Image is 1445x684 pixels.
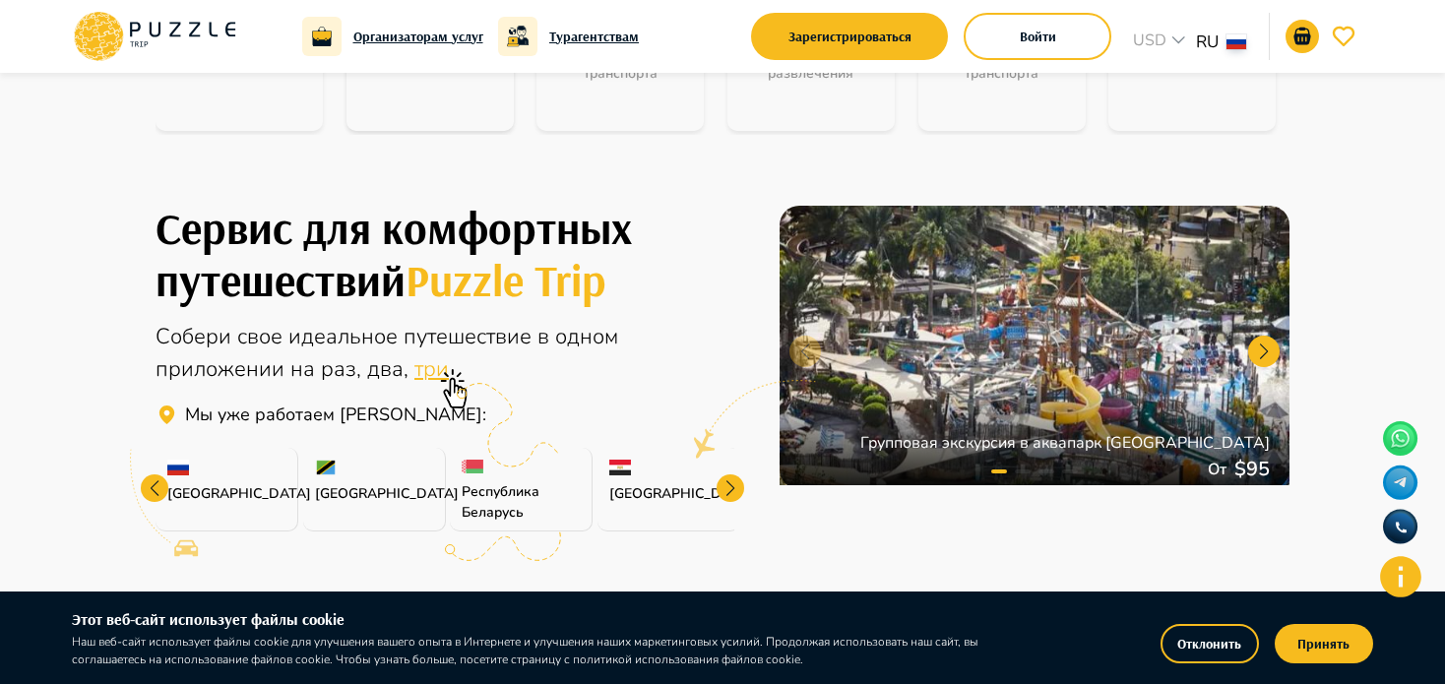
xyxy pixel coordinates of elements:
a: Турагентствам [549,26,639,47]
span: приложении [156,354,290,384]
h6: Этот веб-сайт использует файлы cookie [72,607,982,633]
p: Наш веб-сайт использует файлы cookie для улучшения вашего опыта в Интернете и улучшения наших мар... [72,633,982,668]
button: favorite [1327,20,1360,53]
button: Отклонить [1161,624,1259,663]
a: Организаторам услуг [353,26,483,47]
p: $ [1234,455,1246,484]
span: на [290,354,321,384]
p: Сервис для путешествий Puzzle Trip [185,402,486,428]
span: Собери [156,322,237,351]
p: [GEOGRAPHIC_DATA] [315,483,433,504]
span: в [537,322,555,351]
span: идеальное [288,322,404,351]
button: Зарегистрироваться [751,13,948,60]
div: Онлайн агрегатор туристических услуг для путешествий по всему миру. [156,321,734,386]
div: USD [1127,29,1196,57]
p: Республика Беларусь [462,481,580,523]
p: От [1208,458,1234,481]
span: раз, [321,354,367,384]
p: RU [1196,30,1219,55]
span: два, [367,354,414,384]
img: lang [1226,34,1246,49]
button: Войти [964,13,1111,60]
p: Групповая экскурсия в аквапарк [GEOGRAPHIC_DATA] [860,431,1270,455]
span: одном [555,322,618,351]
span: Puzzle Trip [406,252,606,307]
p: [GEOGRAPHIC_DATA] [167,483,285,504]
span: три [414,354,449,384]
button: notifications [1286,20,1319,53]
button: Принять [1275,624,1373,663]
span: свое [237,322,288,351]
p: [GEOGRAPHIC_DATA] [609,483,727,504]
span: путешествие [404,322,537,351]
p: 95 [1246,455,1270,484]
h1: Собери свое идеальное путешествие с Puzzle Trip [156,202,734,305]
